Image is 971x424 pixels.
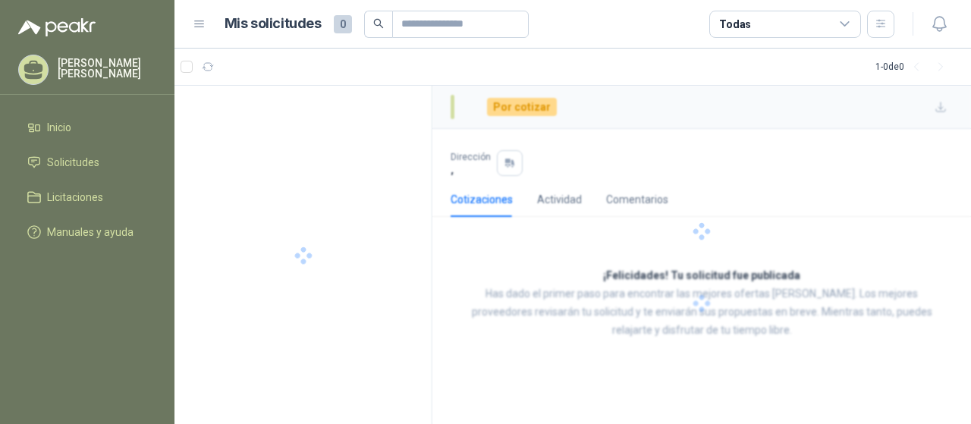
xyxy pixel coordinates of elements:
[18,18,96,36] img: Logo peakr
[18,148,156,177] a: Solicitudes
[373,18,384,29] span: search
[47,189,103,206] span: Licitaciones
[875,55,953,79] div: 1 - 0 de 0
[47,154,99,171] span: Solicitudes
[18,183,156,212] a: Licitaciones
[18,218,156,247] a: Manuales y ayuda
[334,15,352,33] span: 0
[58,58,156,79] p: [PERSON_NAME] [PERSON_NAME]
[225,13,322,35] h1: Mis solicitudes
[719,16,751,33] div: Todas
[18,113,156,142] a: Inicio
[47,119,71,136] span: Inicio
[47,224,134,240] span: Manuales y ayuda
